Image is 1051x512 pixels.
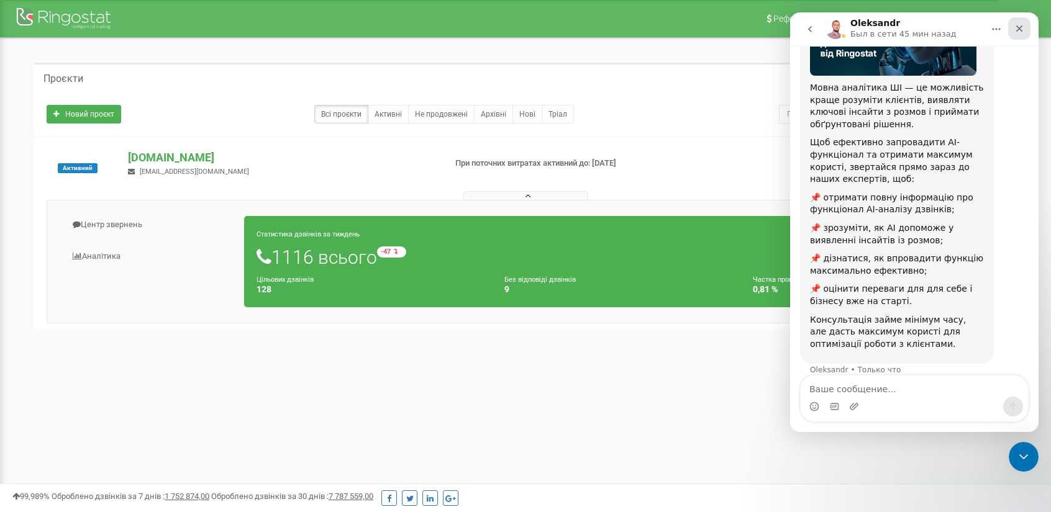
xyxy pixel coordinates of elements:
span: Оброблено дзвінків за 7 днів : [52,492,209,501]
div: 📌 дізнатися, як впровадити функцію максимально ефективно; [20,240,194,264]
a: Архівні [474,105,513,124]
a: Центр звернень [57,210,245,240]
div: Мовна аналітика ШІ — це можливість краще розуміти клієнтів, виявляти ключові інсайти з розмов і п... [20,70,194,118]
iframe: Intercom live chat [790,12,1039,432]
a: Тріал [542,105,574,124]
a: Аналiтика [57,241,245,272]
a: Не продовжені [408,105,475,124]
small: Без відповіді дзвінків [504,276,576,284]
div: Oleksandr • Только что [20,354,111,361]
button: Средство выбора GIF-файла [39,389,49,399]
div: 📌 зрозуміти, як АІ допоможе у виявленні інсайтів із розмов; [20,210,194,234]
textarea: Ваше сообщение... [11,363,238,384]
small: Частка пропущених дзвінків [753,276,844,284]
a: Нові [512,105,542,124]
small: -47 [377,246,406,258]
div: 📌 оцінити переваги для для себе і бізнесу вже на старті. [20,271,194,295]
button: Средство выбора эмодзи [19,389,29,399]
a: Активні [368,105,409,124]
button: Добавить вложение [59,389,69,399]
span: Реферальна програма [773,14,865,24]
u: 7 787 559,00 [329,492,373,501]
h1: 1116 всього [257,246,982,267]
a: Новий проєкт [47,105,121,124]
span: [EMAIL_ADDRESS][DOMAIN_NAME] [140,168,249,176]
small: Цільових дзвінків [257,276,314,284]
div: Щоб ефективно запровадити AI-функціонал та отримати максимум користі, звертайся прямо зараз до на... [20,124,194,173]
h5: Проєкти [43,73,83,84]
span: Оброблено дзвінків за 30 днів : [211,492,373,501]
input: Пошук [779,105,949,124]
div: Консультація займе мінімум часу, але дасть максимум користі для оптимізації роботи з клієнтами. [20,302,194,338]
button: Отправить сообщение… [213,384,233,404]
u: 1 752 874,00 [165,492,209,501]
p: [DOMAIN_NAME] [128,150,435,166]
a: Всі проєкти [314,105,368,124]
h4: 9 [504,285,734,294]
span: 99,989% [12,492,50,501]
iframe: Intercom live chat [1009,442,1039,472]
h4: 0,81 % [753,285,982,294]
h4: 128 [257,285,486,294]
div: 📌 отримати повну інформацію про функціонал AI-аналізу дзвінків; [20,179,194,204]
small: Статистика дзвінків за тиждень [257,230,360,238]
span: Активний [58,163,98,173]
p: При поточних витратах активний до: [DATE] [455,158,681,169]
